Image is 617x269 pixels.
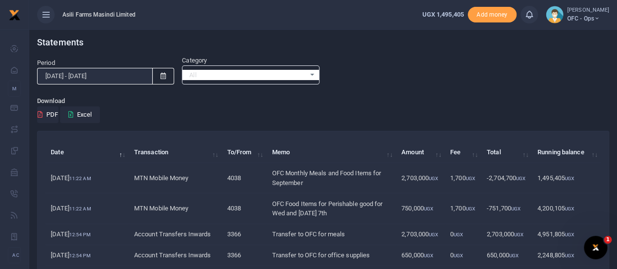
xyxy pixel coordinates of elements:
a: Add money [468,10,517,18]
td: Account Transfers Inwards [129,224,222,245]
li: Wallet ballance [418,10,467,20]
small: UGX [424,206,433,211]
span: Add money [468,7,517,23]
th: Date: activate to sort column descending [45,142,129,163]
small: 11:22 AM [69,206,91,211]
iframe: Intercom live chat [584,236,607,259]
th: Amount: activate to sort column ascending [396,142,445,163]
th: To/From: activate to sort column ascending [221,142,266,163]
li: Toup your wallet [468,7,517,23]
td: OFC Monthly Meals and Food Items for September [266,163,396,193]
span: OFC - Ops [567,14,609,23]
small: UGX [424,253,433,258]
small: UGX [465,176,475,181]
td: 1,700 [445,163,481,193]
th: Fee: activate to sort column ascending [445,142,481,163]
p: Download [37,96,609,106]
small: UGX [514,232,523,237]
small: UGX [454,232,463,237]
small: UGX [429,176,438,181]
td: 4038 [221,163,266,193]
td: [DATE] [45,224,129,245]
h4: Statements [37,37,609,48]
td: 1,495,405 [532,163,601,193]
th: Total: activate to sort column ascending [481,142,532,163]
td: 2,248,805 [532,245,601,266]
td: -751,700 [481,193,532,224]
small: UGX [509,253,518,258]
a: logo-small logo-large logo-large [9,11,20,18]
small: 12:54 PM [69,253,91,258]
td: Transfer to OFC for meals [266,224,396,245]
td: 2,703,000 [396,163,445,193]
td: 3366 [221,245,266,266]
td: 650,000 [481,245,532,266]
small: UGX [511,206,520,211]
td: 4038 [221,193,266,224]
span: 1 [604,236,612,244]
span: All [189,70,305,80]
td: 0 [445,224,481,245]
td: [DATE] [45,245,129,266]
input: select period [37,68,153,84]
small: UGX [565,206,574,211]
a: UGX 1,495,405 [422,10,463,20]
small: UGX [465,206,475,211]
li: M [8,81,21,97]
button: Excel [60,106,100,123]
small: 11:22 AM [69,176,91,181]
small: UGX [454,253,463,258]
td: -2,704,700 [481,163,532,193]
li: Ac [8,247,21,263]
small: UGX [565,253,574,258]
label: Period [37,58,55,68]
small: UGX [565,176,574,181]
td: 2,703,000 [481,224,532,245]
a: profile-user [PERSON_NAME] OFC - Ops [546,6,609,23]
td: 0 [445,245,481,266]
td: MTN Mobile Money [129,163,222,193]
small: UGX [516,176,525,181]
small: UGX [429,232,438,237]
td: [DATE] [45,163,129,193]
td: [DATE] [45,193,129,224]
td: 650,000 [396,245,445,266]
th: Running balance: activate to sort column ascending [532,142,601,163]
td: 2,703,000 [396,224,445,245]
td: 4,200,105 [532,193,601,224]
td: Account Transfers Inwards [129,245,222,266]
small: [PERSON_NAME] [567,6,609,15]
img: profile-user [546,6,563,23]
label: Category [182,56,207,65]
small: 12:54 PM [69,232,91,237]
img: logo-small [9,9,20,21]
small: UGX [565,232,574,237]
span: UGX 1,495,405 [422,11,463,18]
td: 750,000 [396,193,445,224]
td: Transfer to OFC for office supplies [266,245,396,266]
button: PDF [37,106,59,123]
td: 3366 [221,224,266,245]
th: Transaction: activate to sort column ascending [129,142,222,163]
td: 4,951,805 [532,224,601,245]
span: Asili Farms Masindi Limited [59,10,139,19]
th: Memo: activate to sort column ascending [266,142,396,163]
td: 1,700 [445,193,481,224]
td: MTN Mobile Money [129,193,222,224]
td: OFC Food Items for Perishable good for Wed and [DATE] 7th [266,193,396,224]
